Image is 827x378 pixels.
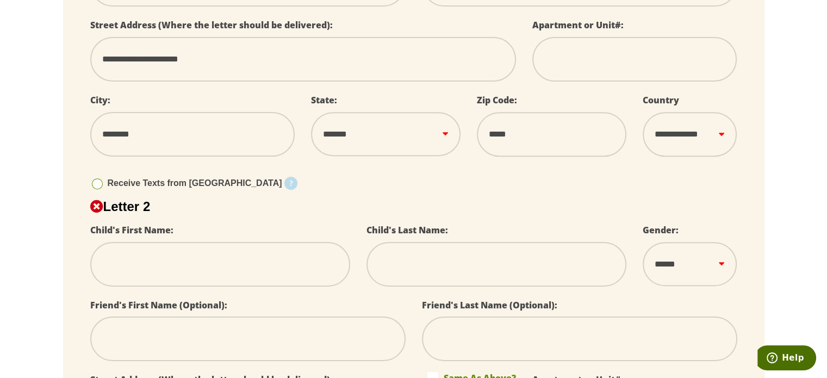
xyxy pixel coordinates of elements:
[643,224,679,236] label: Gender:
[643,94,679,106] label: Country
[532,19,624,31] label: Apartment or Unit#:
[757,345,816,373] iframe: Opens a widget where you can find more information
[90,94,110,106] label: City:
[477,94,517,106] label: Zip Code:
[366,224,448,236] label: Child's Last Name:
[422,299,557,311] label: Friend's Last Name (Optional):
[311,94,337,106] label: State:
[90,199,737,214] h2: Letter 2
[90,224,173,236] label: Child's First Name:
[108,178,282,188] span: Receive Texts from [GEOGRAPHIC_DATA]
[90,19,333,31] label: Street Address (Where the letter should be delivered):
[90,299,227,311] label: Friend's First Name (Optional):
